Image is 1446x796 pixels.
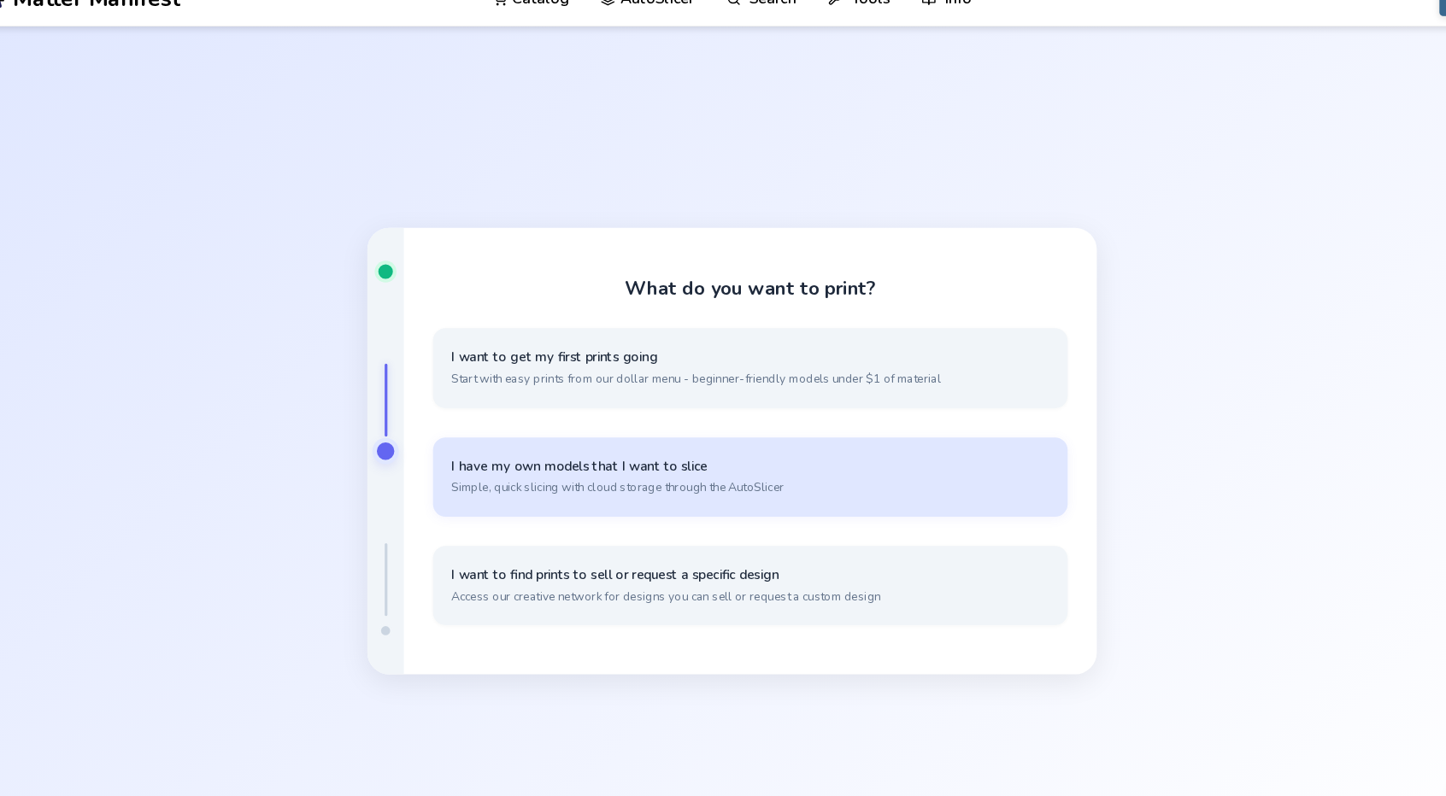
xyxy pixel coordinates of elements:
h1: What do you want to print? [623,286,858,307]
button: I have my own models that I want to sliceSimple, quick slicing with cloud storage through the Aut... [443,436,1037,511]
span: Start with easy prints from our dollar menu - beginner-friendly models under $1 of material [460,374,1020,389]
button: I want to find prints to sell or request a specific designAccess our creative network for designs... [443,538,1037,612]
span: I want to find prints to sell or request a specific design [460,557,1020,573]
button: My [1386,9,1428,42]
span: Matter Manifest [50,14,206,38]
button: Send feedback via email [1396,746,1434,784]
span: I have my own models that I want to slice [460,455,1020,471]
button: I want to get my first prints goingStart with easy prints from our dollar menu - beginner-friendl... [443,334,1037,408]
span: Access our creative network for designs you can sell or request a custom design [460,578,1020,594]
span: Simple, quick slicing with cloud storage through the AutoSlicer [460,476,1020,491]
span: I want to get my first prints going [460,353,1020,369]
